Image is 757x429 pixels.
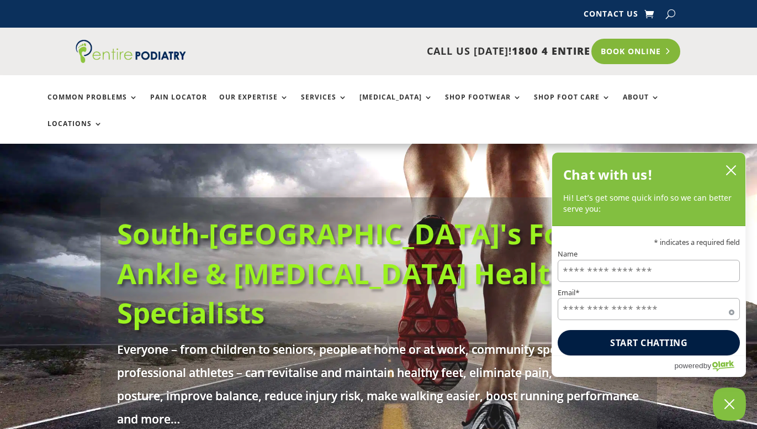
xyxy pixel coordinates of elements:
button: Close Chatbox [713,388,746,421]
a: Services [301,93,347,117]
a: [MEDICAL_DATA] [359,93,433,117]
a: South-[GEOGRAPHIC_DATA]'s Foot, Ankle & [MEDICAL_DATA] Health Specialists [117,214,600,332]
label: Name [558,250,740,258]
a: Powered by Olark [674,356,745,376]
a: About [623,93,660,117]
p: * indicates a required field [558,239,740,246]
a: Shop Footwear [445,93,522,117]
button: close chatbox [722,162,740,179]
button: Start chatting [558,330,740,355]
a: Common Problems [47,93,138,117]
img: logo (1) [76,40,186,63]
a: Contact Us [584,10,638,22]
a: Pain Locator [150,93,207,117]
a: Locations [47,120,103,144]
span: by [703,359,711,373]
input: Email [558,298,740,320]
span: powered [674,359,703,373]
span: Required field [729,307,734,313]
div: olark chatbox [552,152,746,377]
h2: Chat with us! [563,164,653,186]
a: Our Expertise [219,93,289,117]
span: 1800 4 ENTIRE [512,44,590,57]
a: Entire Podiatry [76,54,186,65]
label: Email* [558,289,740,296]
input: Name [558,260,740,282]
a: Shop Foot Care [534,93,611,117]
p: Hi! Let’s get some quick info so we can better serve you: [563,192,734,215]
a: Book Online [591,39,680,64]
p: CALL US [DATE]! [214,44,590,59]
